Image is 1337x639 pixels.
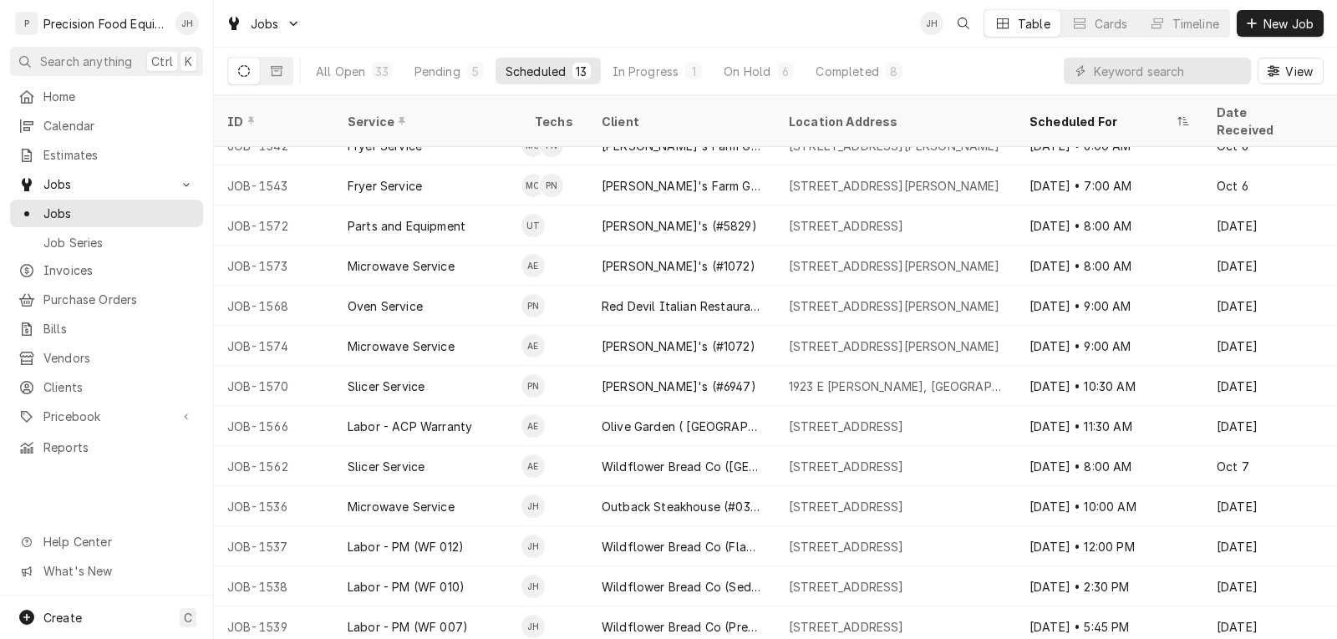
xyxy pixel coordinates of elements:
a: Reports [10,434,203,461]
div: JH [521,575,545,598]
div: 33 [375,63,389,80]
div: JOB-1562 [214,446,334,486]
div: In Progress [613,63,679,80]
a: Invoices [10,256,203,284]
div: Oct 6 [1203,165,1324,205]
div: Table [1018,15,1050,33]
a: Go to What's New [10,557,203,585]
div: JOB-1543 [214,165,334,205]
div: P [15,12,38,35]
a: Go to Jobs [219,10,308,38]
span: C [184,609,192,626]
div: Labor - PM (WF 007) [348,618,468,636]
span: Jobs [43,175,170,193]
a: Vendors [10,344,203,372]
div: Location Address [789,113,999,130]
a: Go to Help Center [10,528,203,555]
div: PN [540,174,563,197]
div: [DATE] • 9:00 AM [1016,286,1203,326]
div: All Open [316,63,365,80]
span: Pricebook [43,408,170,425]
span: K [185,53,192,70]
div: Anthony Ellinger's Avatar [521,334,545,358]
div: [DATE] [1203,286,1324,326]
a: Job Series [10,229,203,256]
div: Wildflower Bread Co (Sedona - #10) [602,578,762,596]
div: Scheduled [506,63,566,80]
div: On Hold [724,63,770,80]
div: [STREET_ADDRESS] [789,418,904,435]
input: Keyword search [1094,58,1243,84]
div: UT [521,214,545,237]
div: [DATE] • 8:00 AM [1016,205,1203,246]
div: [PERSON_NAME]'s (#6947) [602,378,756,395]
span: New Job [1260,15,1317,33]
div: Red Devil Italian Restaurant (Bell) [602,297,762,315]
div: [STREET_ADDRESS] [789,578,904,596]
div: [PERSON_NAME]'s Farm Grill [602,177,762,195]
div: Slicer Service [348,378,424,395]
a: Go to Pricebook [10,403,203,430]
div: [DATE] • 9:00 AM [1016,326,1203,366]
div: Jason Hertel's Avatar [920,12,943,35]
a: Go to Jobs [10,170,203,198]
div: Anthony Ellinger's Avatar [521,454,545,478]
div: Microwave Service [348,337,455,355]
div: JOB-1568 [214,286,334,326]
div: Scheduled For [1029,113,1173,130]
div: JH [521,494,545,518]
span: Clients [43,378,195,396]
a: Purchase Orders [10,286,203,313]
div: [STREET_ADDRESS] [789,498,904,515]
div: [DATE] • 8:00 AM [1016,446,1203,486]
div: Oct 7 [1203,446,1324,486]
div: [DATE] • 8:00 AM [1016,246,1203,286]
div: Jason Hertel's Avatar [521,615,545,638]
div: Jason Hertel's Avatar [175,12,199,35]
div: AE [521,454,545,478]
a: Clients [10,373,203,401]
span: Ctrl [151,53,173,70]
div: ID [227,113,318,130]
div: 5 [470,63,480,80]
div: JH [521,615,545,638]
div: Slicer Service [348,458,424,475]
div: [DATE] [1203,486,1324,526]
div: Labor - PM (WF 012) [348,538,464,555]
span: Search anything [40,53,132,70]
div: JOB-1536 [214,486,334,526]
div: [STREET_ADDRESS][PERSON_NAME] [789,297,1000,315]
div: [DATE] [1203,326,1324,366]
div: Jason Hertel's Avatar [521,494,545,518]
div: [DATE] [1203,526,1324,566]
div: JH [920,12,943,35]
div: JOB-1574 [214,326,334,366]
div: [DATE] • 10:00 AM [1016,486,1203,526]
div: Precision Food Equipment LLC [43,15,166,33]
a: Home [10,83,203,110]
span: Reports [43,439,195,456]
span: Home [43,88,195,105]
span: Estimates [43,146,195,164]
button: Open search [950,10,977,37]
a: Calendar [10,112,203,139]
div: Labor - PM (WF 010) [348,578,465,596]
div: Wildflower Bread Co ([GEOGRAPHIC_DATA] - #03) [602,458,762,475]
span: Purchase Orders [43,291,195,308]
div: Jason Hertel's Avatar [521,575,545,598]
div: [STREET_ADDRESS][PERSON_NAME] [789,177,1000,195]
div: Anthony Ellinger's Avatar [521,254,545,277]
div: [PERSON_NAME]'s (#1072) [602,337,755,355]
span: Create [43,611,82,625]
div: Unassigned Tech's Avatar [521,214,545,237]
div: JOB-1570 [214,366,334,406]
span: Bills [43,320,195,337]
div: AE [521,334,545,358]
div: Olive Garden ( [GEOGRAPHIC_DATA]) [602,418,762,435]
a: Jobs [10,200,203,227]
button: New Job [1237,10,1324,37]
a: Bills [10,315,203,342]
span: Job Series [43,234,195,251]
div: [DATE] • 7:00 AM [1016,165,1203,205]
div: [STREET_ADDRESS] [789,618,904,636]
